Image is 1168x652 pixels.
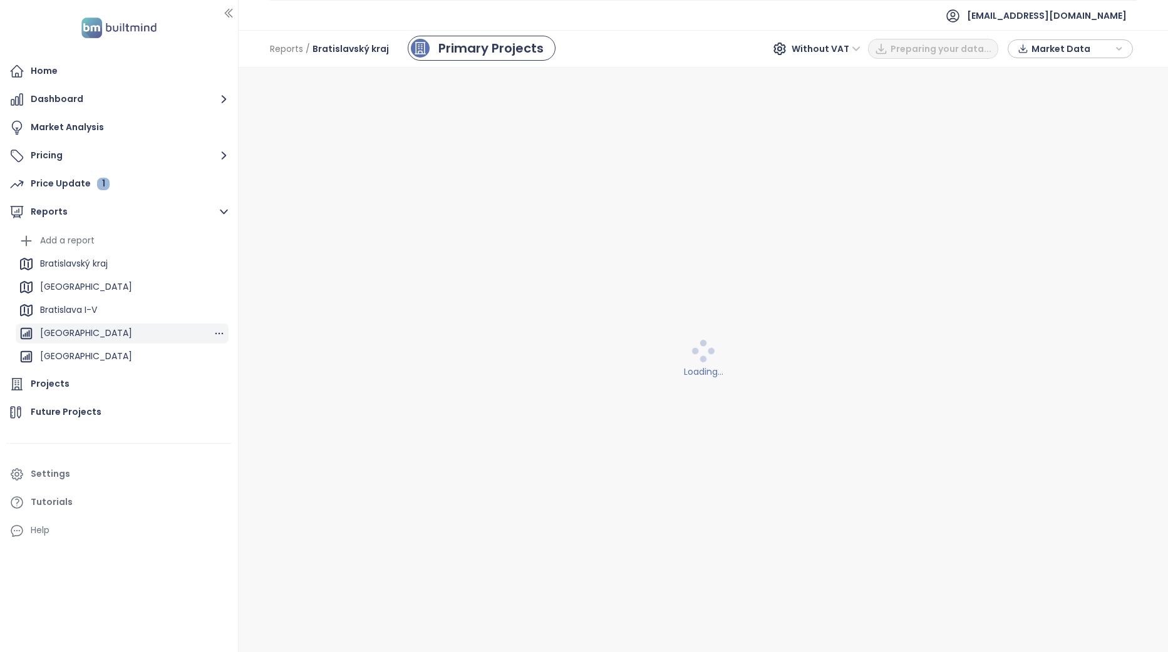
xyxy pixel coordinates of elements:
div: [GEOGRAPHIC_DATA] [16,347,229,367]
button: Preparing your data... [868,39,998,59]
button: Pricing [6,143,232,168]
div: Bratislava I-V [16,300,229,320]
div: Bratislavský kraj [40,256,108,272]
a: primary [408,36,556,62]
a: Market Analysis [6,115,232,140]
span: Reports [270,38,303,60]
div: Future Projects [31,404,101,420]
div: Projects [31,376,70,392]
div: [GEOGRAPHIC_DATA] [40,279,132,295]
span: / [306,38,310,60]
div: [GEOGRAPHIC_DATA] [40,349,132,364]
span: Bratislavský kraj [313,38,389,60]
div: button [1015,39,1126,58]
div: Price Update [31,176,110,191]
div: Help [31,522,49,538]
div: Add a report [16,231,229,251]
div: [GEOGRAPHIC_DATA] [40,325,132,341]
div: Home [31,63,58,79]
a: Future Projects [6,400,232,425]
a: Home [6,59,232,84]
button: Reports [6,200,232,225]
a: Projects [6,372,232,397]
div: [GEOGRAPHIC_DATA] [16,277,229,297]
a: Price Update 1 [6,171,232,196]
div: [GEOGRAPHIC_DATA] [16,323,229,344]
span: Without VAT [792,39,860,58]
div: Market Analysis [31,120,104,135]
div: Bratislavský kraj [16,254,229,274]
a: Settings [6,462,232,487]
span: Market Data [1031,39,1112,58]
div: Tutorials [31,494,73,510]
button: Dashboard [6,87,232,112]
div: Help [6,518,232,543]
div: 1 [97,178,110,190]
a: Tutorials [6,490,232,515]
span: Preparing your data... [891,42,991,56]
div: Bratislava I-V [40,302,97,318]
img: logo [78,15,160,41]
div: Add a report [40,233,95,248]
span: [EMAIL_ADDRESS][DOMAIN_NAME] [967,1,1127,31]
div: Primary Projects [438,39,544,58]
div: Loading... [247,365,1160,379]
div: Settings [31,466,70,482]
